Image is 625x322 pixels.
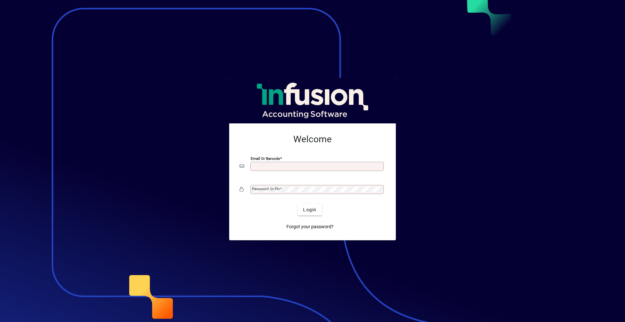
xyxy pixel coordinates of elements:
[240,134,385,145] h2: Welcome
[286,223,334,230] span: Forgot your password?
[298,204,322,216] button: Login
[252,187,280,191] mat-label: Password or Pin
[251,156,280,161] mat-label: Email or Barcode
[284,221,336,232] a: Forgot your password?
[303,206,316,213] span: Login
